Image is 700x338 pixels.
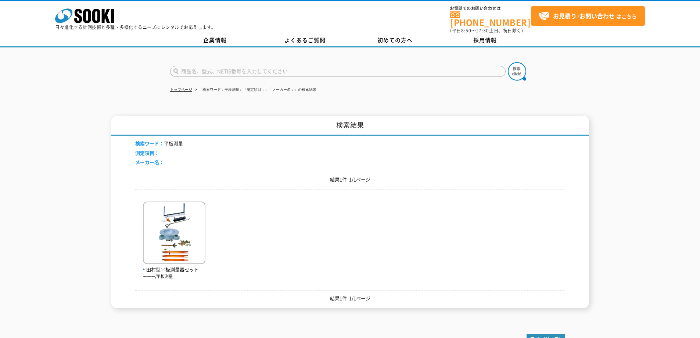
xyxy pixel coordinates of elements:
[461,27,471,34] span: 8:50
[476,27,489,34] span: 17:30
[170,35,260,46] a: 企業情報
[135,159,164,166] span: メーカー名：
[135,149,159,156] span: 測定項目：
[553,11,615,20] strong: お見積り･お問い合わせ
[135,176,565,184] p: 結果1件 1/1ページ
[143,258,205,274] a: 田村型平板測量器セット
[450,27,523,34] span: (平日 ～ 土日、祝日除く)
[135,140,183,147] li: 平板測量
[170,66,506,77] input: 商品名、型式、NETIS番号を入力してください
[531,6,645,26] a: お見積り･お問い合わせはこちら
[377,36,413,44] span: 初めての方へ
[143,274,205,280] p: ーーー/平板測量
[170,88,192,92] a: トップページ
[440,35,530,46] a: 採用情報
[450,6,531,11] span: お電話でのお問い合わせは
[111,116,589,136] h1: 検索結果
[260,35,350,46] a: よくあるご質問
[55,25,216,29] p: 日々進化する計測技術と多種・多様化するニーズにレンタルでお応えします。
[193,86,316,94] li: 「検索ワード：平板測量」「測定項目：」「メーカー名：」の検索結果
[143,266,205,274] span: 田村型平板測量器セット
[135,295,565,302] p: 結果1件 1/1ページ
[350,35,440,46] a: 初めての方へ
[538,11,637,22] span: はこちら
[450,11,531,26] a: [PHONE_NUMBER]
[135,140,164,147] span: 検索ワード：
[508,62,526,81] img: btn_search.png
